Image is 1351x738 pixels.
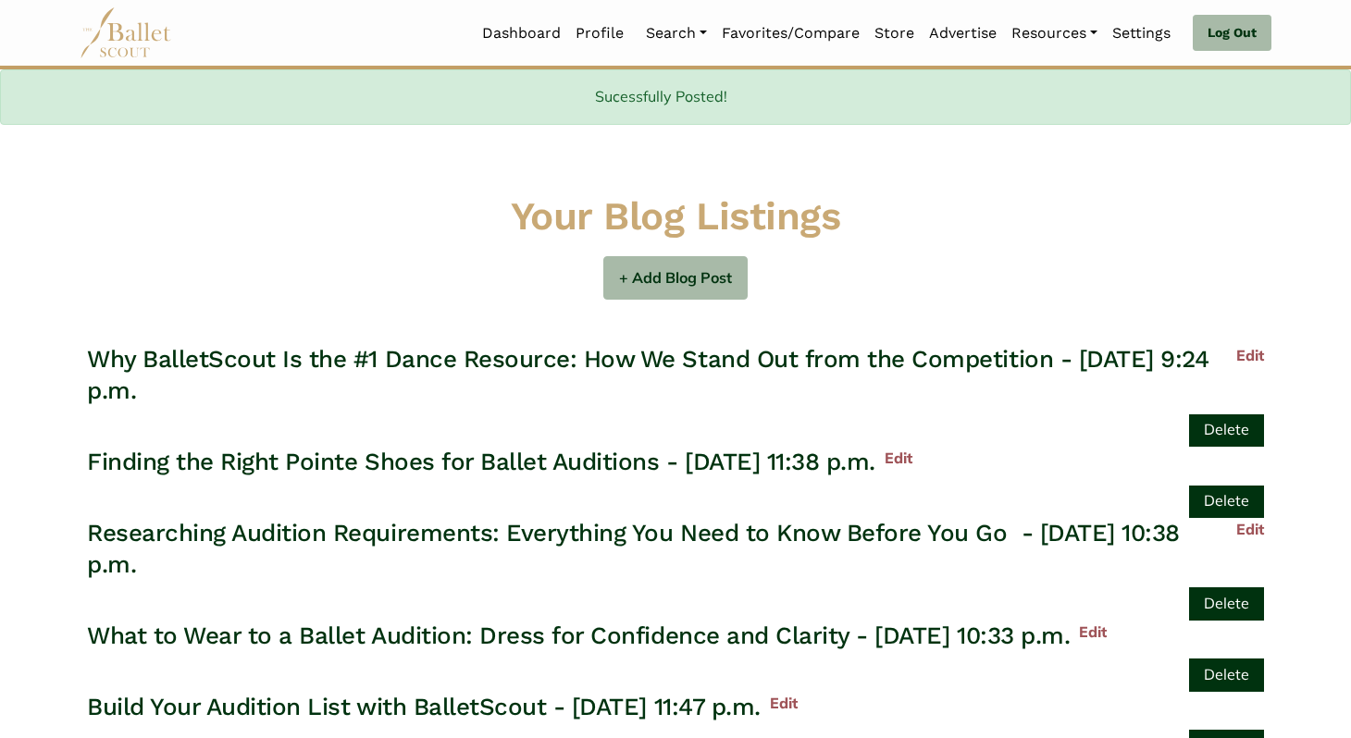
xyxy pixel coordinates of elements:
a: Search [638,14,714,53]
a: Resources [1004,14,1105,53]
h3: Finding the Right Pointe Shoes for Ballet Auditions - [DATE] 11:38 p.m. [87,447,875,478]
a: Settings [1105,14,1178,53]
h3: Why BalletScout Is the #1 Dance Resource: How We Stand Out from the Competition - [DATE] 9:24 p.m. [87,344,1227,407]
a: Edit [1227,344,1264,368]
a: Favorites/Compare [714,14,867,53]
a: Edit [1227,518,1264,542]
a: Store [867,14,922,53]
a: Delete [1189,658,1264,691]
a: Edit [875,447,912,471]
a: Delete [1189,414,1264,447]
h3: Build Your Audition List with BalletScout - [DATE] 11:47 p.m. [87,692,761,723]
h1: Your Blog Listings [87,191,1264,242]
a: Profile [568,14,631,53]
a: Delete [1189,587,1264,620]
a: Log Out [1193,15,1271,52]
a: Edit [1070,621,1107,645]
a: Delete [1189,486,1264,518]
a: Edit [761,692,798,716]
a: Advertise [922,14,1004,53]
h3: Researching Audition Requirements: Everything You Need to Know Before You Go - [DATE] 10:38 p.m. [87,518,1227,581]
a: Dashboard [475,14,568,53]
a: + Add Blog Post [603,256,748,300]
h3: What to Wear to a Ballet Audition: Dress for Confidence and Clarity - [DATE] 10:33 p.m. [87,621,1070,652]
